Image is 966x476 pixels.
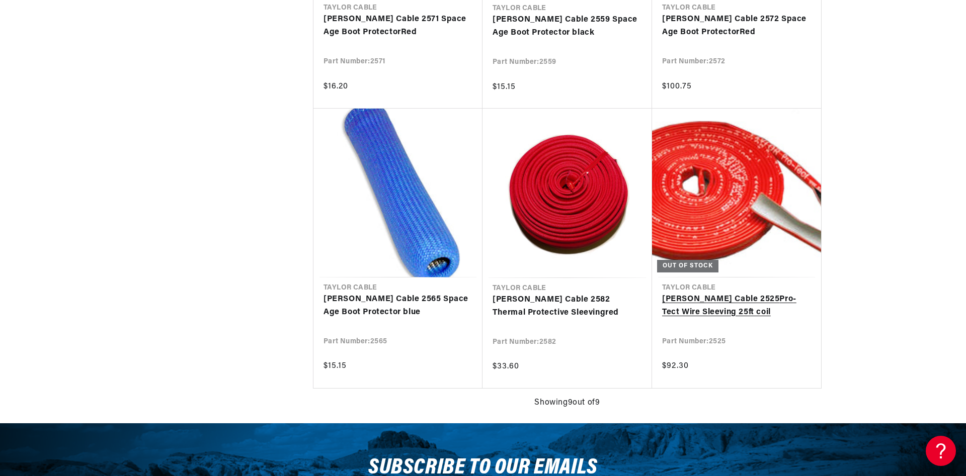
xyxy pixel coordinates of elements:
a: [PERSON_NAME] Cable 2572 Space Age Boot ProtectorRed [662,13,811,39]
a: [PERSON_NAME] Cable 2565 Space Age Boot Protector blue [324,293,472,319]
a: [PERSON_NAME] Cable 2582 Thermal Protective Sleevingred [493,294,642,319]
a: [PERSON_NAME] Cable 2525Pro-Tect Wire Sleeving 25ft coil [662,293,811,319]
a: [PERSON_NAME] Cable 2559 Space Age Boot Protector black [493,14,642,39]
span: Showing 9 out of 9 [534,397,600,410]
a: [PERSON_NAME] Cable 2571 Space Age Boot ProtectorRed [324,13,472,39]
